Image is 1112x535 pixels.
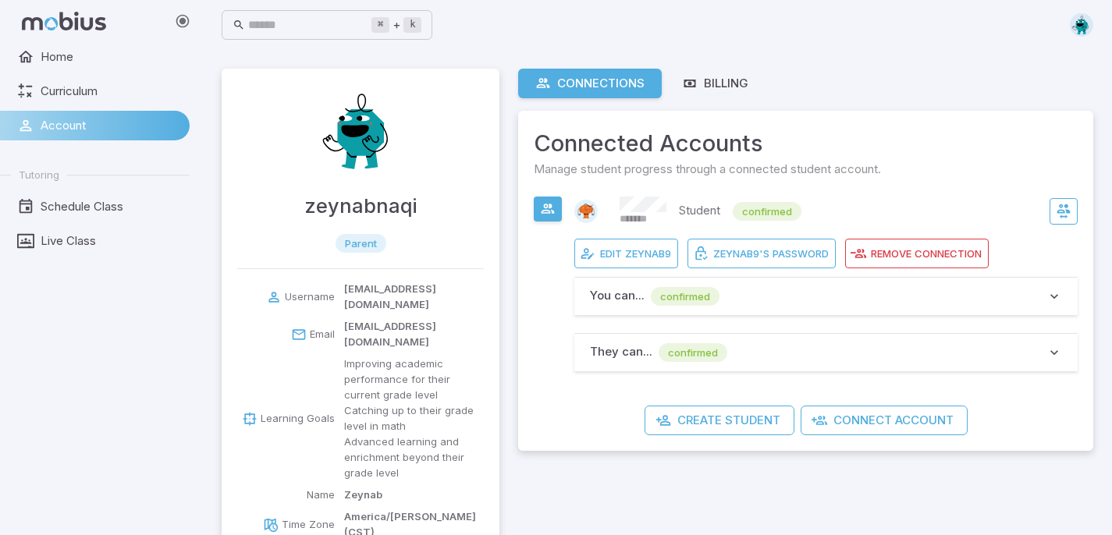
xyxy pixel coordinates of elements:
[625,246,671,260] span: Zeynab9
[344,403,485,434] p: Catching up to their grade level in math
[534,197,562,221] button: View Connection
[535,75,645,92] div: Connections
[773,246,829,260] span: Password
[403,17,421,33] kbd: k
[344,282,485,313] p: [EMAIL_ADDRESS][DOMAIN_NAME]
[574,278,1078,315] button: You can...confirmed
[915,246,982,260] span: Connection
[344,434,485,481] p: Advanced learning and enrichment beyond their grade level
[1050,198,1078,225] button: Switch to Zeynab9
[307,487,335,503] p: Name
[285,289,335,305] p: Username
[534,161,1078,178] span: Manage student progress through a connected student account.
[845,239,989,268] button: RemoveConnection
[713,246,769,260] span: Zeynab9's
[344,487,382,503] p: Zeynab
[1070,13,1093,37] img: octagon.svg
[261,411,335,427] p: Learning Goals
[336,236,386,251] span: parent
[682,75,748,92] div: Billing
[687,239,836,268] button: Zeynab9'sPassword
[801,406,968,435] button: Connect Account
[733,204,801,219] span: confirmed
[41,232,179,250] span: Live Class
[534,126,1078,161] span: Connected Accounts
[679,202,720,221] p: Student
[282,517,335,533] p: Time Zone
[41,198,179,215] span: Schedule Class
[19,168,59,182] span: Tutoring
[590,343,652,362] p: They can ...
[590,287,645,306] p: You can ...
[310,327,335,342] p: Email
[304,190,417,221] h4: zeynabnaqi
[371,17,389,33] kbd: ⌘
[645,406,794,435] button: Create Student
[344,319,485,350] p: [EMAIL_ADDRESS][DOMAIN_NAME]
[600,246,622,260] span: Edit
[314,84,407,178] img: Zeynab
[41,117,179,134] span: Account
[651,289,719,304] span: confirmed
[41,83,179,100] span: Curriculum
[344,356,485,403] p: Improving academic performance for their current grade level
[371,16,421,34] div: +
[659,345,727,360] span: confirmed
[871,246,911,260] span: Remove
[574,200,598,223] img: oval.svg
[41,48,179,66] span: Home
[574,334,1078,371] button: They can...confirmed
[574,239,678,268] button: EditZeynab9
